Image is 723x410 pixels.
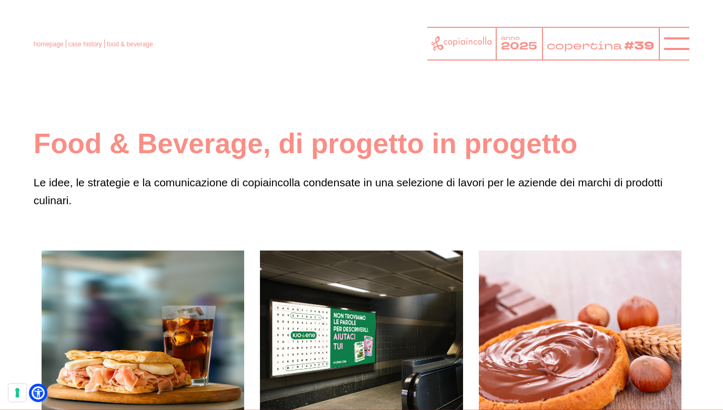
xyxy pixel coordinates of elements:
tspan: anno [501,35,520,42]
a: homepage [34,41,64,48]
a: food & beverage [107,41,153,48]
tspan: 2025 [501,40,537,54]
a: case history [68,41,102,48]
tspan: copertina [547,38,622,53]
a: Open Accessibility Menu [32,386,45,399]
button: Le tue preferenze relative al consenso per le tecnologie di tracciamento [8,384,26,402]
h1: Food & Beverage, di progetto in progetto [34,126,689,161]
tspan: #39 [624,38,654,54]
p: Le idee, le strategie e la comunicazione di copiaincolla condensate in una selezione di lavori pe... [34,174,689,209]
